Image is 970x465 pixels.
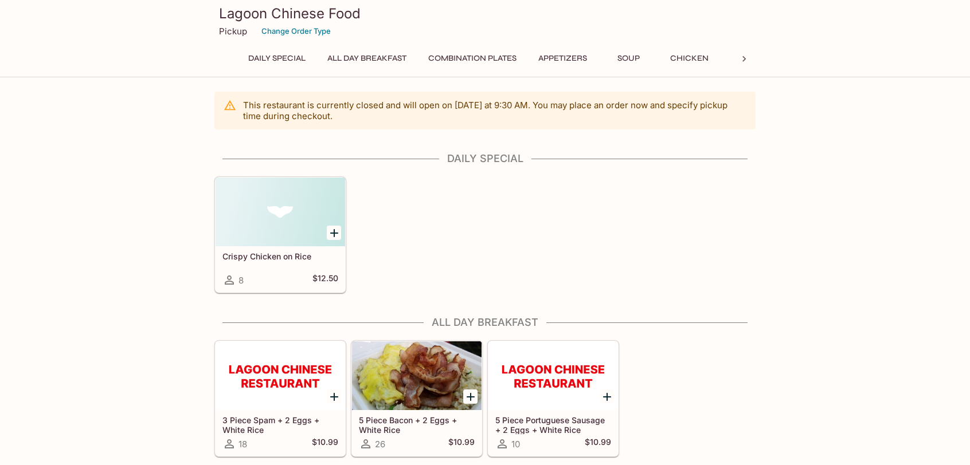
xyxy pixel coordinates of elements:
[216,178,345,246] div: Crispy Chicken on Rice
[585,437,611,451] h5: $10.99
[532,50,593,66] button: Appetizers
[422,50,523,66] button: Combination Plates
[243,100,746,121] p: This restaurant is currently closed and will open on [DATE] at 9:30 AM . You may place an order n...
[312,273,338,287] h5: $12.50
[724,50,776,66] button: Beef
[488,341,618,410] div: 5 Piece Portuguese Sausage + 2 Eggs + White Rice
[238,275,244,286] span: 8
[327,226,341,240] button: Add Crispy Chicken on Rice
[495,415,611,434] h5: 5 Piece Portuguese Sausage + 2 Eggs + White Rice
[222,251,338,261] h5: Crispy Chicken on Rice
[351,341,482,456] a: 5 Piece Bacon + 2 Eggs + White Rice26$10.99
[488,341,619,456] a: 5 Piece Portuguese Sausage + 2 Eggs + White Rice10$10.99
[214,316,756,329] h4: All Day Breakfast
[222,415,338,434] h5: 3 Piece Spam + 2 Eggs + White Rice
[600,389,614,404] button: Add 5 Piece Portuguese Sausage + 2 Eggs + White Rice
[359,415,475,434] h5: 5 Piece Bacon + 2 Eggs + White Rice
[463,389,478,404] button: Add 5 Piece Bacon + 2 Eggs + White Rice
[242,50,312,66] button: Daily Special
[214,152,756,165] h4: Daily Special
[219,5,751,22] h3: Lagoon Chinese Food
[238,439,247,450] span: 18
[511,439,520,450] span: 10
[327,389,341,404] button: Add 3 Piece Spam + 2 Eggs + White Rice
[256,22,336,40] button: Change Order Type
[663,50,715,66] button: Chicken
[603,50,654,66] button: Soup
[375,439,385,450] span: 26
[352,341,482,410] div: 5 Piece Bacon + 2 Eggs + White Rice
[215,341,346,456] a: 3 Piece Spam + 2 Eggs + White Rice18$10.99
[216,341,345,410] div: 3 Piece Spam + 2 Eggs + White Rice
[219,26,247,37] p: Pickup
[215,177,346,293] a: Crispy Chicken on Rice8$12.50
[448,437,475,451] h5: $10.99
[312,437,338,451] h5: $10.99
[321,50,413,66] button: All Day Breakfast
